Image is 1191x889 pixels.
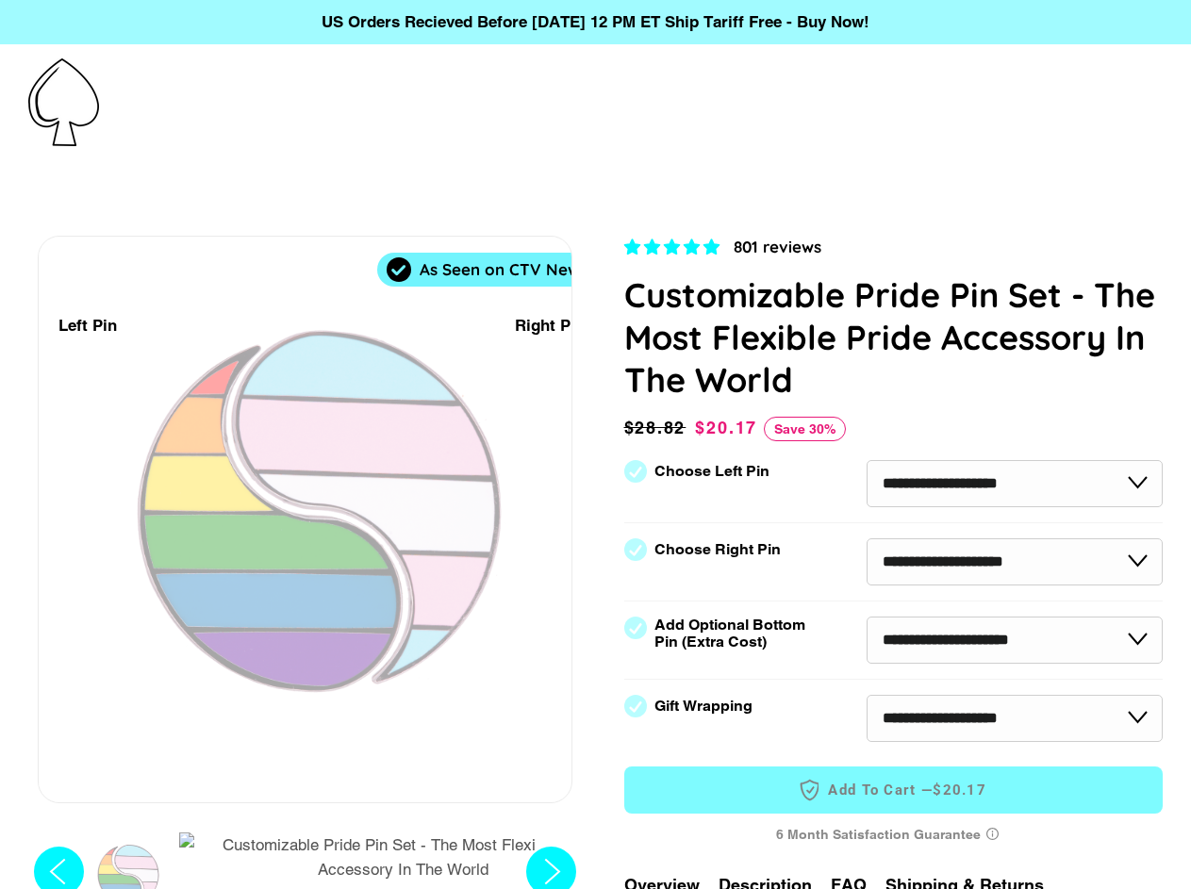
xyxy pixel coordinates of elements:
span: $20.17 [933,781,986,800]
img: Customizable Pride Pin Set - The Most Flexible Pride Accessory In The World [179,832,627,882]
label: Choose Right Pin [654,541,781,558]
span: $28.82 [624,415,691,441]
span: Add to Cart — [653,778,1135,802]
span: 801 reviews [734,237,821,256]
span: Save 30% [764,417,846,441]
span: $20.17 [695,418,757,437]
div: Right Pin [515,313,585,338]
span: 4.83 stars [624,238,724,256]
h1: Customizable Pride Pin Set - The Most Flexible Pride Accessory In The World [624,273,1164,401]
label: Gift Wrapping [654,698,753,715]
div: 6 Month Satisfaction Guarantee [624,817,1164,852]
label: Add Optional Bottom Pin (Extra Cost) [654,617,813,650]
button: Add to Cart —$20.17 [624,766,1164,814]
label: Choose Left Pin [654,463,769,480]
img: Pin-Ace [28,58,99,146]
